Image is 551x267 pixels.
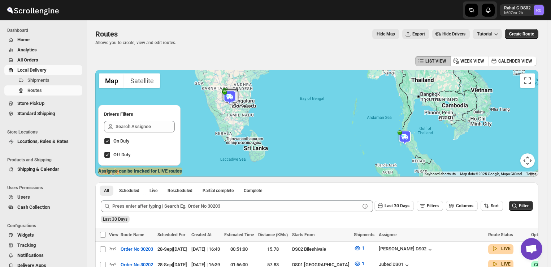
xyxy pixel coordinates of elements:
button: [PERSON_NAME] DS02 [379,246,434,253]
span: 1 [362,261,364,266]
span: Shipping & Calendar [17,166,59,172]
button: LIST VIEW [415,56,451,66]
span: Created At [191,232,212,237]
span: All Orders [17,57,38,63]
span: Assignee [379,232,396,237]
img: Google [97,167,121,177]
p: b607ea-2b [504,11,531,15]
button: Toggle fullscreen view [520,73,535,88]
button: Tracking [4,240,82,250]
p: Rahul C DS02 [504,5,531,11]
button: Analytics [4,45,82,55]
div: DS02 Bileshivale [292,246,350,253]
img: ScrollEngine [6,1,60,19]
button: Users [4,192,82,202]
span: Store PickUp [17,101,44,106]
span: Scheduled For [157,232,185,237]
button: Filters [417,201,443,211]
span: Locations, Rules & Rates [17,139,69,144]
button: Last 30 Days [374,201,414,211]
span: Store Locations [7,129,83,135]
span: Off Duty [113,152,130,157]
button: Shipments [4,75,82,85]
span: Tutorial [477,31,492,37]
button: Filter [509,201,533,211]
input: Press enter after typing | Search Eg. Order No 30203 [112,200,360,212]
button: Keyboard shortcuts [425,171,456,177]
span: WEEK VIEW [460,58,484,64]
button: All Orders [4,55,82,65]
h2: Drivers Filters [104,111,175,118]
span: Widgets [17,232,34,238]
button: CALENDER VIEW [488,56,537,66]
span: Create Route [509,31,534,37]
span: Filter [519,203,529,208]
button: User menu [500,4,545,16]
button: Create Route [505,29,538,39]
p: Allows you to create, view and edit routes. [95,40,176,46]
span: Sort [491,203,499,208]
span: Rescheduled [168,188,192,194]
span: Routes [95,30,118,38]
span: Live [149,188,157,194]
button: Hide Drivers [432,29,470,39]
button: Sort [481,201,503,211]
span: Shipments [27,77,49,83]
span: Filters [427,203,439,208]
span: Shipments [354,232,374,237]
span: Scheduled [119,188,139,194]
span: Products and Shipping [7,157,83,163]
span: View [109,232,118,237]
span: Map data ©2025 Google, Mapa GISrael [460,172,522,176]
div: Open chat [521,238,542,260]
span: Order No 30203 [121,246,153,253]
button: Show satellite imagery [124,73,160,88]
span: Distance (KMs) [258,232,288,237]
button: Tutorial [473,29,502,39]
span: Estimated Time [224,232,254,237]
a: Terms (opens in new tab) [526,172,536,176]
div: 15.78 [258,246,288,253]
span: Notifications [17,253,44,258]
div: 00:51:00 [224,246,254,253]
button: LIVE [491,245,511,252]
button: Home [4,35,82,45]
button: Order No 30203 [116,243,157,255]
span: Analytics [17,47,37,52]
button: Notifications [4,250,82,260]
span: Dashboard [7,27,83,33]
button: Cash Collection [4,202,82,212]
span: Users [17,194,30,200]
span: LIST VIEW [425,58,446,64]
span: Local Delivery [17,67,47,73]
a: Open this area in Google Maps (opens a new window) [97,167,121,177]
button: 1 [350,242,369,254]
button: Columns [446,201,478,211]
span: On Duty [113,138,129,144]
b: LIVE [501,246,511,251]
span: Export [412,31,425,37]
span: Users Permissions [7,185,83,191]
span: CALENDER VIEW [498,58,532,64]
span: Starts From [292,232,314,237]
button: All routes [100,186,113,196]
span: Hide Map [377,31,395,37]
span: Tracking [17,242,36,248]
span: Last 30 Days [385,203,409,208]
button: Export [402,29,429,39]
span: Partial complete [203,188,234,194]
span: Cash Collection [17,204,50,210]
button: WEEK VIEW [450,56,489,66]
span: Route Status [488,232,513,237]
button: Widgets [4,230,82,240]
span: 28-Sep | [DATE] [157,246,187,252]
span: Standard Shipping [17,111,55,116]
button: Map action label [372,29,399,39]
span: Route Name [121,232,144,237]
button: Map camera controls [520,153,535,168]
button: Locations, Rules & Rates [4,136,82,147]
span: All [104,188,109,194]
button: Show street map [99,73,124,88]
span: Home [17,37,30,42]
